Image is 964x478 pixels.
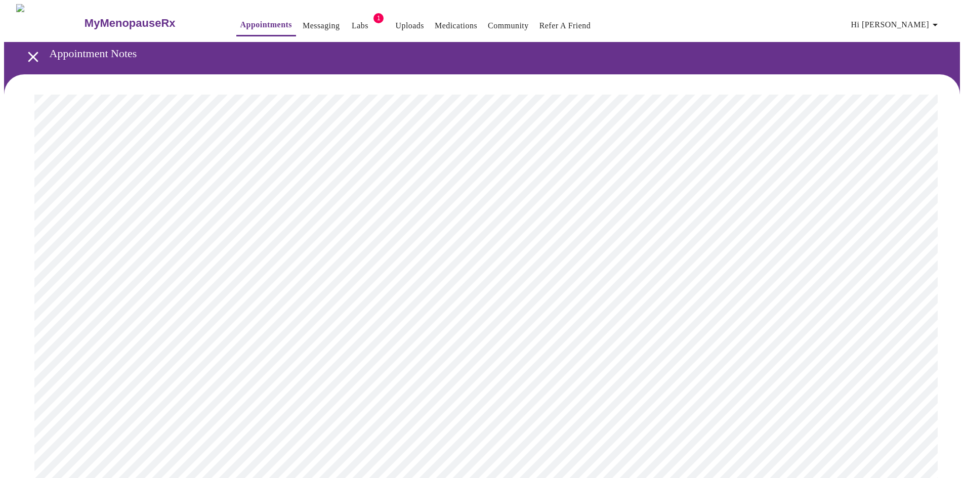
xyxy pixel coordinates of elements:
button: Uploads [391,16,428,36]
a: MyMenopauseRx [83,6,216,41]
a: Community [488,19,529,33]
button: Hi [PERSON_NAME] [847,15,945,35]
a: Refer a Friend [539,19,591,33]
button: Community [484,16,533,36]
img: MyMenopauseRx Logo [16,4,83,42]
span: Hi [PERSON_NAME] [851,18,941,32]
button: Refer a Friend [535,16,595,36]
button: Messaging [299,16,344,36]
h3: MyMenopauseRx [85,17,176,30]
button: Appointments [236,15,296,36]
a: Labs [352,19,368,33]
button: Medications [431,16,481,36]
span: 1 [373,13,384,23]
button: open drawer [18,42,48,72]
h3: Appointment Notes [50,47,908,60]
a: Medications [435,19,477,33]
button: Labs [344,16,376,36]
a: Appointments [240,18,292,32]
a: Messaging [303,19,340,33]
a: Uploads [395,19,424,33]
